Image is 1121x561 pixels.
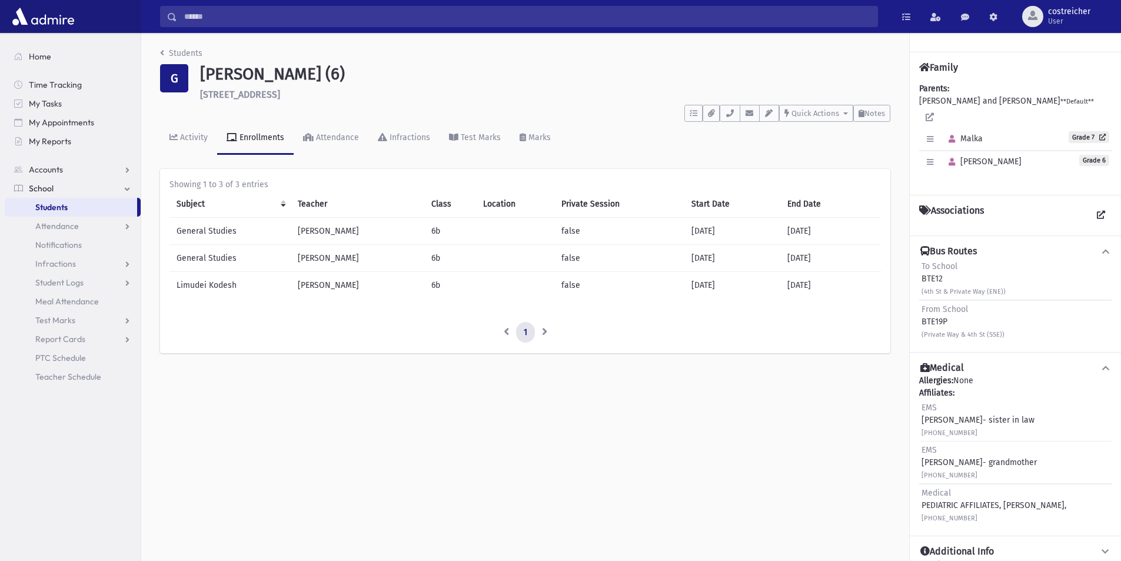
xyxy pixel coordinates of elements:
[922,445,937,455] span: EMS
[5,273,141,292] a: Student Logs
[684,191,781,218] th: Start Date
[424,271,476,298] td: 6b
[780,271,881,298] td: [DATE]
[922,261,957,271] span: To School
[919,376,953,386] b: Allergies:
[5,330,141,348] a: Report Cards
[919,245,1112,258] button: Bus Routes
[5,198,137,217] a: Students
[919,388,954,398] b: Affiliates:
[476,191,554,218] th: Location
[160,47,202,64] nav: breadcrumb
[5,94,141,113] a: My Tasks
[35,277,84,288] span: Student Logs
[922,403,937,413] span: EMS
[5,47,141,66] a: Home
[291,217,424,244] td: [PERSON_NAME]
[919,362,1112,374] button: Medical
[294,122,368,155] a: Attendance
[1048,7,1090,16] span: costreicher
[35,221,79,231] span: Attendance
[922,331,1004,338] small: (Private Way & 4th St (SSE))
[200,89,890,100] h6: [STREET_ADDRESS]
[922,288,1006,296] small: (4th St & Private Way (ENE))
[5,235,141,254] a: Notifications
[864,109,885,118] span: Notes
[314,132,359,142] div: Attendance
[440,122,510,155] a: Test Marks
[5,254,141,273] a: Infractions
[29,117,94,128] span: My Appointments
[1079,155,1109,166] span: Grade 6
[169,191,291,218] th: Subject
[178,132,208,142] div: Activity
[35,258,76,269] span: Infractions
[919,84,949,94] b: Parents:
[291,191,424,218] th: Teacher
[922,472,977,479] small: [PHONE_NUMBER]
[9,5,77,28] img: AdmirePro
[5,132,141,151] a: My Reports
[169,271,291,298] td: Limudei Kodesh
[516,322,535,343] a: 1
[791,109,839,118] span: Quick Actions
[920,245,977,258] h4: Bus Routes
[169,178,881,191] div: Showing 1 to 3 of 3 entries
[922,487,1066,524] div: PEDIATRIC AFFILIATES, [PERSON_NAME],
[5,217,141,235] a: Attendance
[35,371,101,382] span: Teacher Schedule
[35,334,85,344] span: Report Cards
[779,105,853,122] button: Quick Actions
[554,191,684,218] th: Private Session
[217,122,294,155] a: Enrollments
[922,303,1004,340] div: BTE19P
[510,122,560,155] a: Marks
[780,217,881,244] td: [DATE]
[5,160,141,179] a: Accounts
[919,62,958,73] h4: Family
[780,191,881,218] th: End Date
[922,444,1037,481] div: [PERSON_NAME]- grandmother
[368,122,440,155] a: Infractions
[29,183,54,194] span: School
[943,157,1022,167] span: [PERSON_NAME]
[684,271,781,298] td: [DATE]
[169,217,291,244] td: General Studies
[237,132,284,142] div: Enrollments
[1090,205,1112,226] a: View all Associations
[424,217,476,244] td: 6b
[5,367,141,386] a: Teacher Schedule
[5,113,141,132] a: My Appointments
[1069,131,1109,143] a: Grade 7
[291,271,424,298] td: [PERSON_NAME]
[387,132,430,142] div: Infractions
[29,79,82,90] span: Time Tracking
[922,514,977,522] small: [PHONE_NUMBER]
[922,429,977,437] small: [PHONE_NUMBER]
[5,348,141,367] a: PTC Schedule
[919,82,1112,185] div: [PERSON_NAME] and [PERSON_NAME]
[29,136,71,147] span: My Reports
[35,202,68,213] span: Students
[684,244,781,271] td: [DATE]
[684,217,781,244] td: [DATE]
[526,132,551,142] div: Marks
[920,546,994,558] h4: Additional Info
[554,271,684,298] td: false
[291,244,424,271] td: [PERSON_NAME]
[922,260,1006,297] div: BTE12
[919,374,1112,526] div: None
[458,132,501,142] div: Test Marks
[554,244,684,271] td: false
[5,292,141,311] a: Meal Attendance
[853,105,890,122] button: Notes
[424,244,476,271] td: 6b
[35,296,99,307] span: Meal Attendance
[29,51,51,62] span: Home
[169,244,291,271] td: General Studies
[922,401,1034,439] div: [PERSON_NAME]- sister in law
[160,64,188,92] div: G
[5,311,141,330] a: Test Marks
[35,353,86,363] span: PTC Schedule
[5,179,141,198] a: School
